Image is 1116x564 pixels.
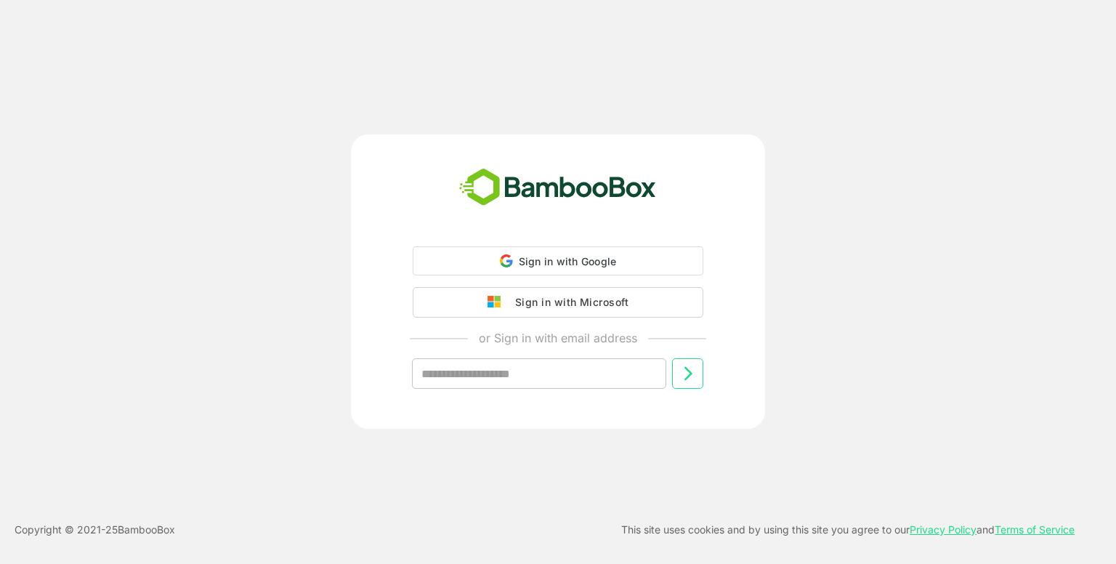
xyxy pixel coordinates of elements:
a: Terms of Service [995,523,1075,536]
div: Sign in with Google [413,246,703,275]
p: This site uses cookies and by using this site you agree to our and [621,521,1075,539]
p: or Sign in with email address [479,329,637,347]
p: Copyright © 2021- 25 BambooBox [15,521,175,539]
a: Privacy Policy [910,523,976,536]
button: Sign in with Microsoft [413,287,703,318]
span: Sign in with Google [519,255,617,267]
img: google [488,296,508,309]
div: Sign in with Microsoft [508,293,628,312]
img: bamboobox [451,164,664,211]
